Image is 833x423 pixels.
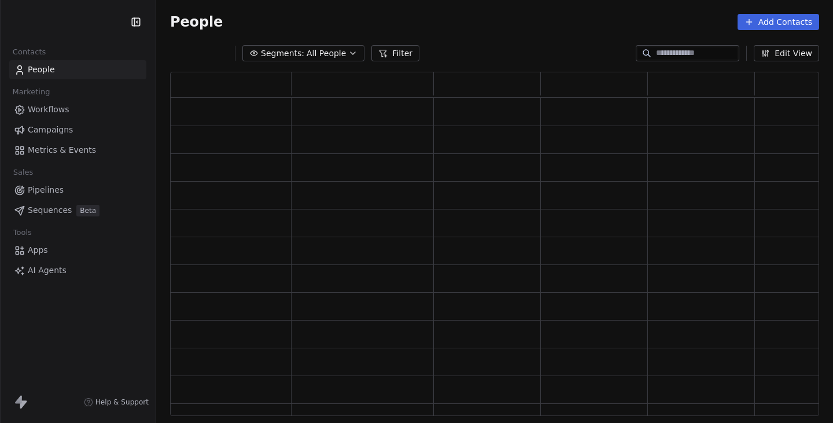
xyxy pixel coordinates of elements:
span: Segments: [261,47,304,60]
span: Sequences [28,204,72,216]
span: AI Agents [28,264,67,277]
a: Apps [9,241,146,260]
a: Pipelines [9,181,146,200]
button: Add Contacts [738,14,819,30]
span: Marketing [8,83,55,101]
span: Sales [8,164,38,181]
span: Workflows [28,104,69,116]
span: All People [307,47,346,60]
span: Campaigns [28,124,73,136]
span: People [170,13,223,31]
a: People [9,60,146,79]
span: Tools [8,224,36,241]
a: Workflows [9,100,146,119]
span: Apps [28,244,48,256]
span: Pipelines [28,184,64,196]
a: Help & Support [84,398,149,407]
a: SequencesBeta [9,201,146,220]
span: People [28,64,55,76]
span: Beta [76,205,99,216]
span: Help & Support [95,398,149,407]
span: Contacts [8,43,51,61]
button: Edit View [754,45,819,61]
span: Metrics & Events [28,144,96,156]
a: AI Agents [9,261,146,280]
button: Filter [371,45,419,61]
a: Campaigns [9,120,146,139]
a: Metrics & Events [9,141,146,160]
